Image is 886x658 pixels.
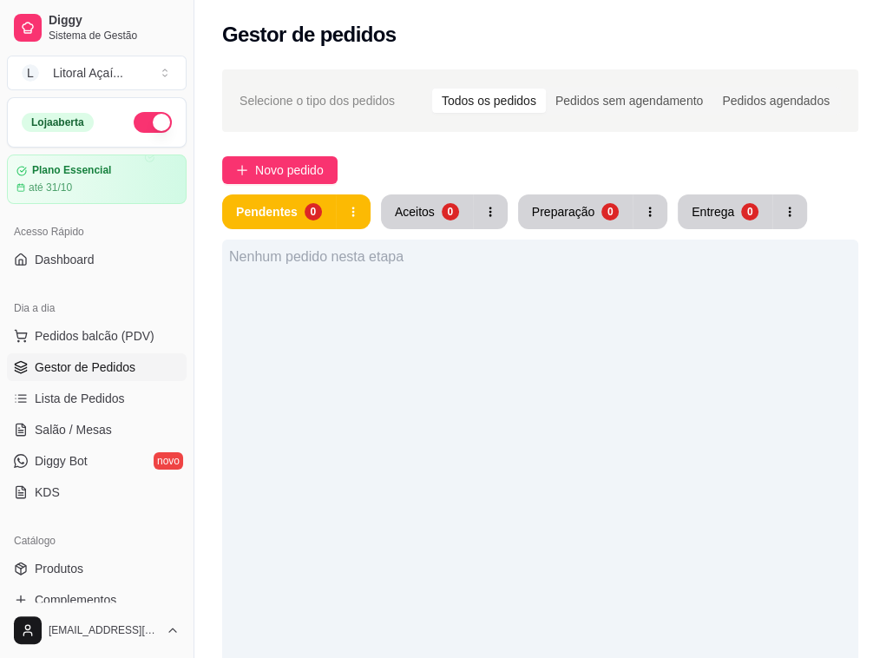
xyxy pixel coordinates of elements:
[432,89,546,113] div: Todos os pedidos
[7,609,187,651] button: [EMAIL_ADDRESS][DOMAIN_NAME]
[741,203,758,220] div: 0
[222,194,336,229] button: Pendentes0
[35,251,95,268] span: Dashboard
[546,89,712,113] div: Pedidos sem agendamento
[7,527,187,555] div: Catálogo
[49,623,159,637] span: [EMAIL_ADDRESS][DOMAIN_NAME]
[7,353,187,381] a: Gestor de Pedidos
[7,56,187,90] button: Select a team
[35,421,112,438] span: Salão / Mesas
[395,203,435,220] div: Aceitos
[7,555,187,582] a: Produtos
[7,447,187,475] a: Diggy Botnovo
[240,91,395,110] span: Selecione o tipo dos pedidos
[35,484,60,501] span: KDS
[692,203,734,220] div: Entrega
[601,203,619,220] div: 0
[222,21,397,49] h2: Gestor de pedidos
[532,203,594,220] div: Preparação
[35,591,116,609] span: Complementos
[7,7,187,49] a: DiggySistema de Gestão
[22,113,94,132] div: Loja aberta
[53,64,123,82] div: Litoral Açaí ...
[236,203,298,220] div: Pendentes
[381,194,473,229] button: Aceitos0
[518,194,633,229] button: Preparação0
[22,64,39,82] span: L
[712,89,839,113] div: Pedidos agendados
[35,390,125,407] span: Lista de Pedidos
[32,164,111,177] article: Plano Essencial
[35,452,88,470] span: Diggy Bot
[7,218,187,246] div: Acesso Rápido
[7,385,187,412] a: Lista de Pedidos
[35,560,83,577] span: Produtos
[134,112,172,133] button: Alterar Status
[255,161,324,180] span: Novo pedido
[7,586,187,614] a: Complementos
[442,203,459,220] div: 0
[49,29,180,43] span: Sistema de Gestão
[305,203,322,220] div: 0
[7,322,187,350] button: Pedidos balcão (PDV)
[678,194,772,229] button: Entrega0
[7,478,187,506] a: KDS
[29,181,72,194] article: até 31/10
[35,359,135,376] span: Gestor de Pedidos
[7,416,187,444] a: Salão / Mesas
[236,164,248,176] span: plus
[7,294,187,322] div: Dia a dia
[229,247,851,267] div: Nenhum pedido nesta etapa
[35,327,154,345] span: Pedidos balcão (PDV)
[7,155,187,204] a: Plano Essencialaté 31/10
[49,13,180,29] span: Diggy
[7,246,187,273] a: Dashboard
[222,156,338,184] button: Novo pedido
